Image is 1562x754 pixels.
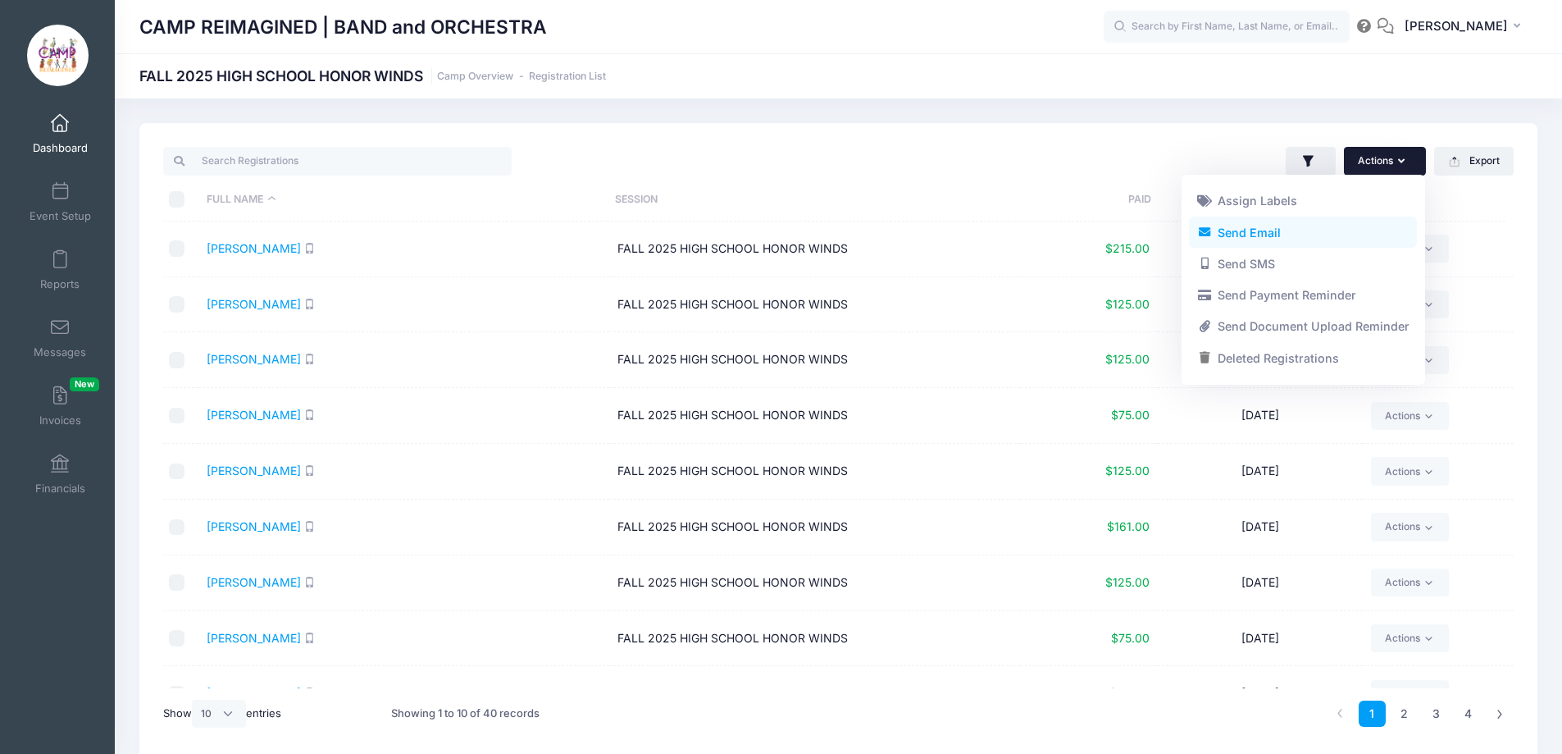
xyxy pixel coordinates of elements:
[1104,11,1350,43] input: Search by First Name, Last Name, or Email...
[304,633,315,643] i: SMS enabled
[1371,569,1449,596] a: Actions
[1015,178,1151,222] th: Paid: activate to sort column ascending
[27,25,89,86] img: CAMP REIMAGINED | BAND and ORCHESTRA
[1189,343,1417,374] a: Deleted Registrations
[207,241,301,255] a: [PERSON_NAME]
[304,354,315,364] i: SMS enabled
[1434,147,1514,175] button: Export
[1109,686,1150,700] span: $93.00
[198,178,607,222] th: Full Name: activate to sort column descending
[1394,8,1537,46] button: [PERSON_NAME]
[1455,701,1482,728] a: 4
[1359,701,1386,728] a: 1
[30,209,91,223] span: Event Setup
[33,141,88,155] span: Dashboard
[207,519,301,533] a: [PERSON_NAME]
[1105,297,1150,311] span: $125.00
[34,345,86,359] span: Messages
[304,577,315,587] i: SMS enabled
[70,377,99,391] span: New
[207,464,301,478] a: [PERSON_NAME]
[304,409,315,420] i: SMS enabled
[304,465,315,476] i: SMS enabled
[304,688,315,698] i: SMS enabled
[609,332,1020,388] td: FALL 2025 HIGH SCHOOL HONOR WINDS
[1405,17,1508,35] span: [PERSON_NAME]
[609,444,1020,500] td: FALL 2025 HIGH SCHOOL HONOR WINDS
[1158,222,1364,277] td: [DATE]
[1151,178,1355,222] th: Registered: activate to sort column ascending
[304,243,315,254] i: SMS enabled
[609,666,1020,722] td: FALL 2025 HIGH SCHOOL HONOR WINDS
[207,631,301,645] a: [PERSON_NAME]
[207,408,301,422] a: [PERSON_NAME]
[1158,277,1364,333] td: [DATE]
[304,521,315,532] i: SMS enabled
[192,700,246,728] select: Showentries
[207,352,301,366] a: [PERSON_NAME]
[21,241,99,299] a: Reports
[40,277,80,291] span: Reports
[21,446,99,503] a: Financials
[39,414,81,427] span: Invoices
[139,67,606,85] h1: FALL 2025 HIGH SCHOOL HONOR WINDS
[21,377,99,435] a: InvoicesNew
[1158,666,1364,722] td: [DATE]
[609,388,1020,444] td: FALL 2025 HIGH SCHOOL HONOR WINDS
[609,555,1020,611] td: FALL 2025 HIGH SCHOOL HONOR WINDS
[35,482,85,496] span: Financials
[1105,464,1150,478] span: $125.00
[1105,575,1150,589] span: $125.00
[1189,280,1417,311] a: Send Payment Reminder
[609,500,1020,555] td: FALL 2025 HIGH SCHOOL HONOR WINDS
[609,277,1020,333] td: FALL 2025 HIGH SCHOOL HONOR WINDS
[1391,701,1418,728] a: 2
[207,297,301,311] a: [PERSON_NAME]
[304,299,315,309] i: SMS enabled
[1158,611,1364,667] td: [DATE]
[207,686,301,700] a: [PERSON_NAME]
[21,309,99,367] a: Messages
[607,178,1015,222] th: Session: activate to sort column ascending
[1371,513,1449,541] a: Actions
[1158,444,1364,500] td: [DATE]
[391,695,540,733] div: Showing 1 to 10 of 40 records
[1189,185,1417,217] a: Assign Labels
[1189,311,1417,342] a: Send Document Upload Reminder
[529,71,606,83] a: Registration List
[437,71,513,83] a: Camp Overview
[1107,519,1150,533] span: $161.00
[21,105,99,162] a: Dashboard
[207,575,301,589] a: [PERSON_NAME]
[1189,249,1417,280] a: Send SMS
[139,8,547,46] h1: CAMP REIMAGINED | BAND and ORCHESTRA
[1158,332,1364,388] td: [DATE]
[1344,147,1426,175] button: Actions
[163,147,512,175] input: Search Registrations
[1111,408,1150,422] span: $75.00
[609,222,1020,277] td: FALL 2025 HIGH SCHOOL HONOR WINDS
[1371,624,1449,652] a: Actions
[1105,241,1150,255] span: $215.00
[1371,680,1449,708] a: Actions
[1158,555,1364,611] td: [DATE]
[1158,500,1364,555] td: [DATE]
[1105,352,1150,366] span: $125.00
[1423,701,1450,728] a: 3
[1111,631,1150,645] span: $75.00
[21,173,99,231] a: Event Setup
[1371,457,1449,485] a: Actions
[609,611,1020,667] td: FALL 2025 HIGH SCHOOL HONOR WINDS
[1189,217,1417,248] a: Send Email
[1158,388,1364,444] td: [DATE]
[163,700,281,728] label: Show entries
[1371,402,1449,430] a: Actions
